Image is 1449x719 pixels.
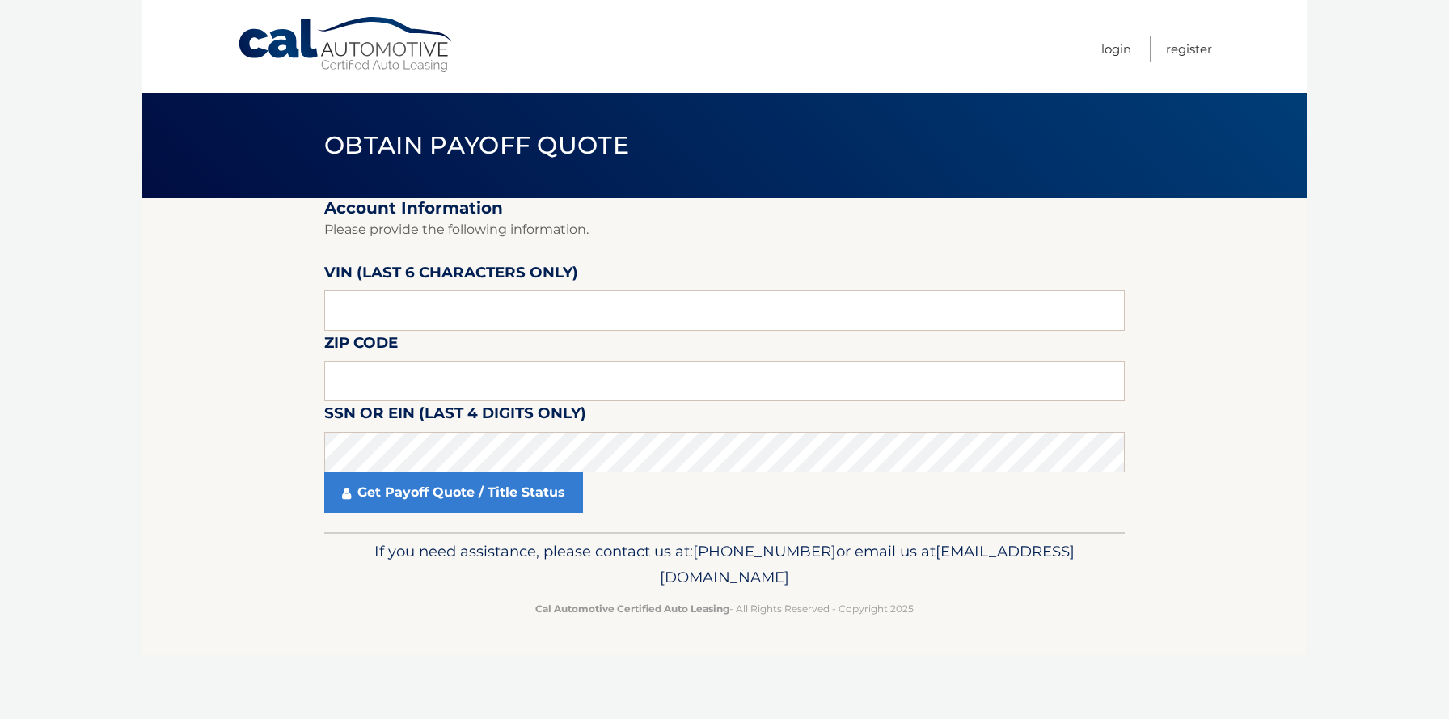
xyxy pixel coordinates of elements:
[324,130,629,160] span: Obtain Payoff Quote
[335,539,1114,590] p: If you need assistance, please contact us at: or email us at
[324,472,583,513] a: Get Payoff Quote / Title Status
[237,16,455,74] a: Cal Automotive
[693,542,836,560] span: [PHONE_NUMBER]
[535,603,729,615] strong: Cal Automotive Certified Auto Leasing
[335,600,1114,617] p: - All Rights Reserved - Copyright 2025
[324,218,1125,241] p: Please provide the following information.
[1101,36,1131,62] a: Login
[324,198,1125,218] h2: Account Information
[324,260,578,290] label: VIN (last 6 characters only)
[1166,36,1212,62] a: Register
[324,331,398,361] label: Zip Code
[324,401,586,431] label: SSN or EIN (last 4 digits only)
